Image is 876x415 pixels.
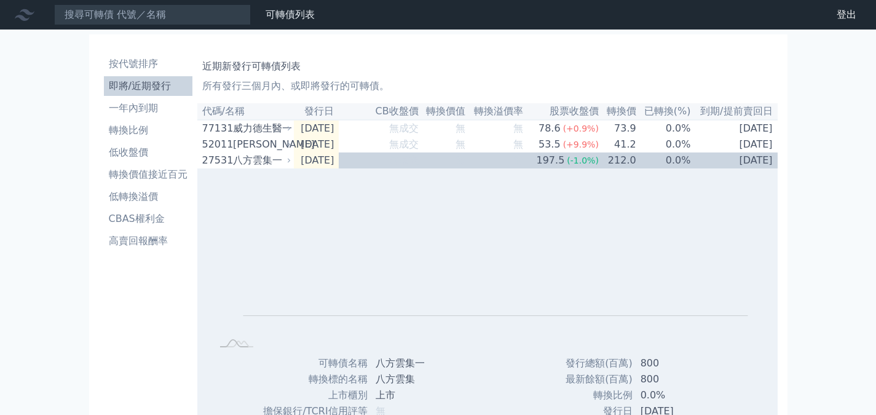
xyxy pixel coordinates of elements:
[389,154,419,166] span: 無成交
[104,234,192,248] li: 高賣回報酬率
[456,154,465,166] span: 無
[104,79,192,93] li: 即將/近期發行
[513,154,523,166] span: 無
[637,136,692,152] td: 0.0%
[104,165,192,184] a: 轉換價值接近百元
[202,153,230,168] div: 27531
[633,355,726,371] td: 800
[104,123,192,138] li: 轉換比例
[599,103,637,120] th: 轉換價
[389,122,419,134] span: 無成交
[389,138,419,150] span: 無成交
[456,138,465,150] span: 無
[637,120,692,136] td: 0.0%
[633,371,726,387] td: 800
[233,153,289,168] div: 八方雲集一
[294,103,339,120] th: 發行日
[637,152,692,168] td: 0.0%
[104,143,192,162] a: 低收盤價
[202,137,230,152] div: 52011
[524,103,599,120] th: 股票收盤價
[266,9,315,20] a: 可轉債列表
[534,153,567,168] div: 197.5
[233,121,289,136] div: 威力德生醫一
[294,152,339,168] td: [DATE]
[599,152,637,168] td: 212.0
[248,387,368,403] td: 上市櫃別
[232,188,748,334] g: Chart
[692,120,778,136] td: [DATE]
[294,120,339,136] td: [DATE]
[104,54,192,74] a: 按代號排序
[104,231,192,251] a: 高賣回報酬率
[563,140,599,149] span: (+9.9%)
[202,79,773,93] p: 所有發行三個月內、或即將發行的可轉債。
[368,371,450,387] td: 八方雲集
[202,121,230,136] div: 77131
[233,137,289,152] div: [PERSON_NAME]
[513,138,523,150] span: 無
[513,122,523,134] span: 無
[637,103,692,120] th: 已轉換(%)
[563,124,599,133] span: (+0.9%)
[248,355,368,371] td: 可轉債名稱
[104,98,192,118] a: 一年內到期
[599,136,637,152] td: 41.2
[104,167,192,182] li: 轉換價值接近百元
[536,121,563,136] div: 78.6
[599,120,637,136] td: 73.9
[104,121,192,140] a: 轉換比例
[456,122,465,134] span: 無
[536,137,563,152] div: 53.5
[104,209,192,229] a: CBAS權利金
[104,57,192,71] li: 按代號排序
[692,152,778,168] td: [DATE]
[553,355,633,371] td: 發行總額(百萬)
[633,387,726,403] td: 0.0%
[553,387,633,403] td: 轉換比例
[202,59,773,74] h1: 近期新發行可轉債列表
[104,76,192,96] a: 即將/近期發行
[368,387,450,403] td: 上市
[294,136,339,152] td: [DATE]
[197,103,294,120] th: 代碼/名稱
[368,355,450,371] td: 八方雲集一
[339,103,419,120] th: CB收盤價
[827,5,866,25] a: 登出
[104,187,192,207] a: 低轉換溢價
[692,136,778,152] td: [DATE]
[104,211,192,226] li: CBAS權利金
[104,101,192,116] li: 一年內到期
[692,103,778,120] th: 到期/提前賣回日
[54,4,251,25] input: 搜尋可轉債 代號／名稱
[419,103,467,120] th: 轉換價值
[567,156,599,165] span: (-1.0%)
[248,371,368,387] td: 轉換標的名稱
[553,371,633,387] td: 最新餘額(百萬)
[104,145,192,160] li: 低收盤價
[104,189,192,204] li: 低轉換溢價
[466,103,523,120] th: 轉換溢價率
